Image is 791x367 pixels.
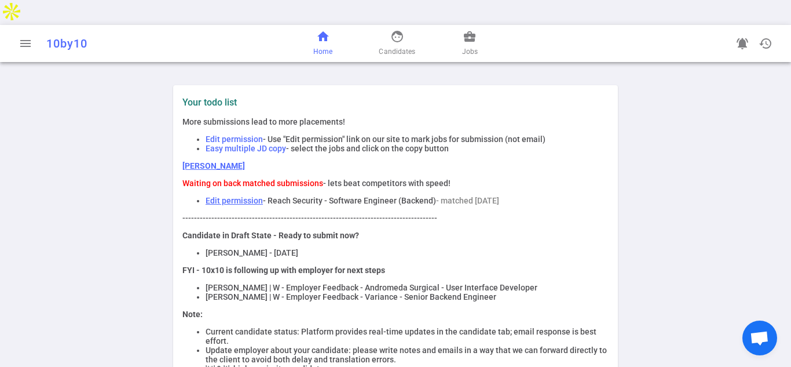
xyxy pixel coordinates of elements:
[463,30,477,43] span: business_center
[182,161,245,170] a: [PERSON_NAME]
[390,30,404,43] span: face
[731,32,754,55] a: Go to see announcements
[182,310,203,319] strong: Note:
[182,266,385,275] strong: FYI - 10x10 is following up with employer for next steps
[379,46,415,57] span: Candidates
[206,135,263,144] span: Edit permission
[323,179,451,188] span: - lets beat competitors with speed!
[462,46,478,57] span: Jobs
[206,248,609,257] li: [PERSON_NAME] - [DATE]
[735,37,749,50] span: notifications_active
[313,46,332,57] span: Home
[263,196,436,205] span: - Reach Security - Software Engineer (Backend)
[182,231,359,240] strong: Candidate in Draft State - Ready to submit now?
[206,327,609,346] li: Current candidate status: Platform provides real-time updates in the candidate tab; email respons...
[206,292,609,301] li: [PERSON_NAME] | W - Employer Feedback - Variance - Senior Backend Engineer
[182,117,345,126] span: More submissions lead to more placements!
[182,213,609,223] p: ----------------------------------------------------------------------------------------
[436,196,499,205] span: - matched [DATE]
[462,30,478,57] a: Jobs
[742,321,777,355] div: Open chat
[206,283,609,292] li: [PERSON_NAME] | W - Employer Feedback - Andromeda Surgical - User Interface Developer
[379,30,415,57] a: Candidates
[754,32,777,55] button: Open history
[182,97,609,108] label: Your todo list
[182,179,323,188] span: Waiting on back matched submissions
[759,37,772,50] span: history
[206,346,609,364] li: Update employer about your candidate: please write notes and emails in a way that we can forward ...
[19,37,32,50] span: menu
[206,144,286,153] span: Easy multiple JD copy
[313,30,332,57] a: Home
[46,37,259,50] div: 10by10
[286,144,449,153] span: - select the jobs and click on the copy button
[206,196,263,205] a: Edit permission
[14,32,37,55] button: Open menu
[263,135,545,144] span: - Use "Edit permission" link on our site to mark jobs for submission (not email)
[316,30,330,43] span: home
